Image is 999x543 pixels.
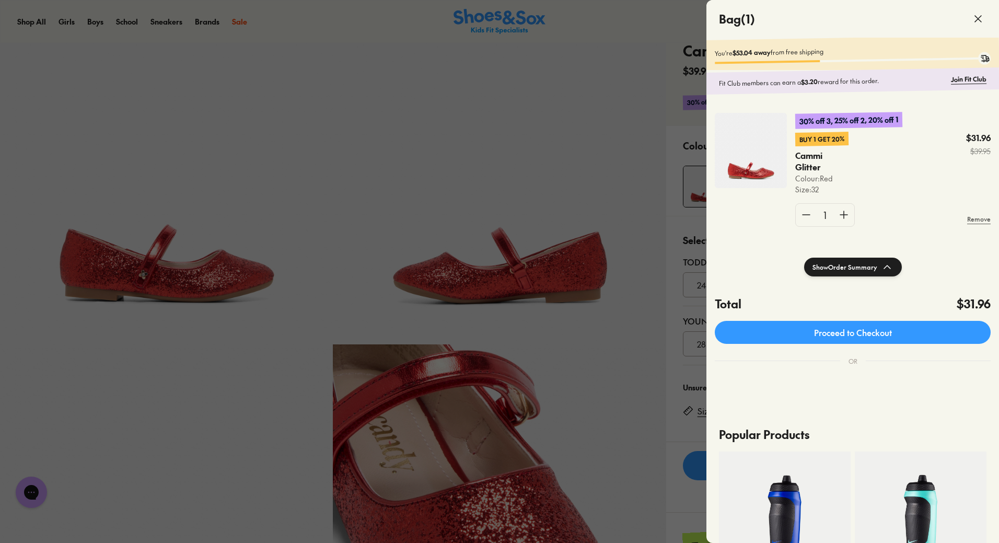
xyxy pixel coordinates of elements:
h4: Total [715,295,741,313]
b: $3.20 [801,77,818,86]
h4: $31.96 [957,295,991,313]
p: Fit Club members can earn a reward for this order. [719,75,947,88]
p: Size : 32 [795,184,850,195]
p: Cammi Glitter [795,150,839,173]
b: $53.04 away [733,48,771,57]
a: Proceed to Checkout [715,321,991,344]
button: Gorgias live chat [5,4,37,35]
a: Join Fit Club [951,74,986,84]
iframe: PayPal-paypal [715,387,991,415]
p: You're from free shipping [715,43,991,57]
p: Popular Products [719,418,986,452]
p: Buy 1 Get 20% [795,132,849,146]
s: $39.95 [966,146,991,157]
h4: Bag ( 1 ) [719,10,755,28]
div: OR [840,348,866,374]
button: ShowOrder Summary [804,258,902,276]
p: Colour: Red [795,173,850,184]
div: 1 [817,204,833,226]
p: 30% off 3, 25% off 2, 20% off 1 [795,112,902,129]
img: 4-558122.jpg [715,113,787,188]
p: $31.96 [966,132,991,144]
